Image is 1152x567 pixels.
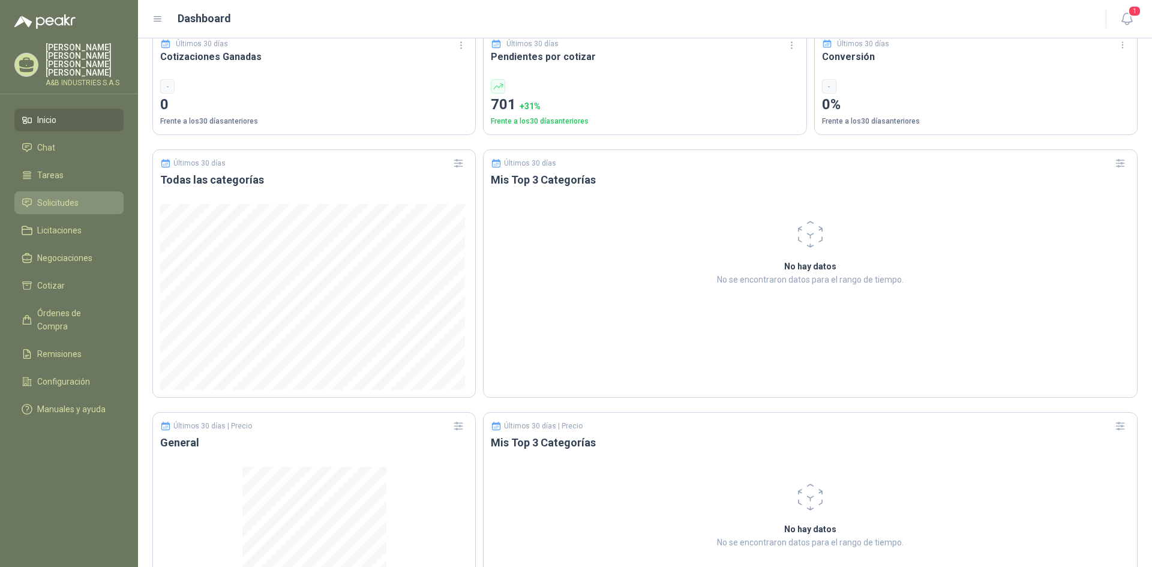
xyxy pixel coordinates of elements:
[37,141,55,154] span: Chat
[504,159,556,167] p: Últimos 30 días
[14,136,124,159] a: Chat
[491,173,1130,187] h3: Mis Top 3 Categorías
[178,10,231,27] h1: Dashboard
[1116,8,1138,30] button: 1
[173,422,252,430] p: Últimos 30 días | Precio
[601,536,1020,549] p: No se encontraron datos para el rango de tiempo.
[491,436,1130,450] h3: Mis Top 3 Categorías
[822,79,836,94] div: -
[160,79,175,94] div: -
[160,94,468,116] p: 0
[14,191,124,214] a: Solicitudes
[520,101,541,111] span: + 31 %
[160,49,468,64] h3: Cotizaciones Ganadas
[14,164,124,187] a: Tareas
[37,307,112,333] span: Órdenes de Compra
[491,49,799,64] h3: Pendientes por cotizar
[160,116,468,127] p: Frente a los 30 días anteriores
[491,116,799,127] p: Frente a los 30 días anteriores
[37,169,64,182] span: Tareas
[491,94,799,116] p: 701
[37,196,79,209] span: Solicitudes
[160,173,468,187] h3: Todas las categorías
[14,370,124,393] a: Configuración
[14,343,124,365] a: Remisiones
[173,159,226,167] p: Últimos 30 días
[37,375,90,388] span: Configuración
[837,38,889,50] p: Últimos 30 días
[46,43,124,77] p: [PERSON_NAME] [PERSON_NAME] [PERSON_NAME] [PERSON_NAME]
[176,38,228,50] p: Últimos 30 días
[14,14,76,29] img: Logo peakr
[37,251,92,265] span: Negociaciones
[506,38,559,50] p: Últimos 30 días
[14,398,124,421] a: Manuales y ayuda
[37,403,106,416] span: Manuales y ayuda
[601,523,1020,536] h2: No hay datos
[14,247,124,269] a: Negociaciones
[822,116,1130,127] p: Frente a los 30 días anteriores
[14,302,124,338] a: Órdenes de Compra
[1128,5,1141,17] span: 1
[37,113,56,127] span: Inicio
[37,347,82,361] span: Remisiones
[822,94,1130,116] p: 0%
[601,273,1020,286] p: No se encontraron datos para el rango de tiempo.
[601,260,1020,273] h2: No hay datos
[14,109,124,131] a: Inicio
[37,224,82,237] span: Licitaciones
[822,49,1130,64] h3: Conversión
[14,274,124,297] a: Cotizar
[46,79,124,86] p: A&B INDUSTRIES S.A.S
[14,219,124,242] a: Licitaciones
[504,422,583,430] p: Últimos 30 días | Precio
[37,279,65,292] span: Cotizar
[160,436,468,450] h3: General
